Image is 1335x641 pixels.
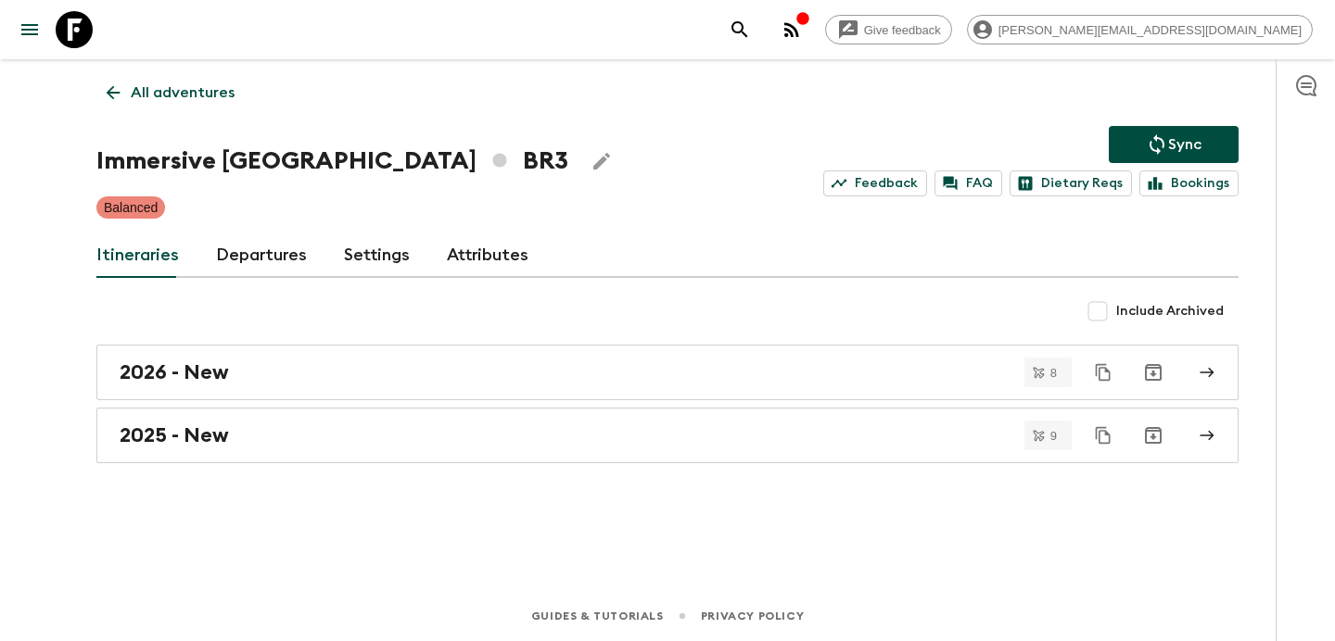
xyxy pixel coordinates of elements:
[96,74,245,111] a: All adventures
[531,606,664,626] a: Guides & Tutorials
[1139,170,1239,196] a: Bookings
[11,11,48,48] button: menu
[447,233,528,278] a: Attributes
[1087,356,1120,389] button: Duplicate
[120,360,229,384] h2: 2026 - New
[1109,126,1239,163] button: Sync adventure departures to the booking engine
[967,15,1313,44] div: [PERSON_NAME][EMAIL_ADDRESS][DOMAIN_NAME]
[96,233,179,278] a: Itineraries
[823,170,927,196] a: Feedback
[988,23,1312,37] span: [PERSON_NAME][EMAIL_ADDRESS][DOMAIN_NAME]
[344,233,410,278] a: Settings
[701,606,804,626] a: Privacy Policy
[1039,367,1068,379] span: 8
[721,11,758,48] button: search adventures
[1135,417,1172,454] button: Archive
[120,423,229,447] h2: 2025 - New
[96,345,1239,400] a: 2026 - New
[216,233,307,278] a: Departures
[96,408,1239,463] a: 2025 - New
[825,15,952,44] a: Give feedback
[1039,430,1068,442] span: 9
[854,23,951,37] span: Give feedback
[583,143,620,180] button: Edit Adventure Title
[1087,419,1120,452] button: Duplicate
[96,143,568,180] h1: Immersive [GEOGRAPHIC_DATA] BR3
[1116,302,1224,320] span: Include Archived
[104,198,158,217] p: Balanced
[1010,170,1132,196] a: Dietary Reqs
[934,170,1002,196] a: FAQ
[1168,133,1201,156] p: Sync
[131,82,235,104] p: All adventures
[1135,354,1172,391] button: Archive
